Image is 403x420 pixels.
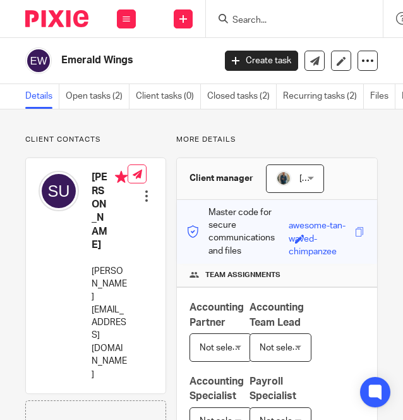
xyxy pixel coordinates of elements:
[260,343,311,352] span: Not selected
[39,171,79,211] img: svg%3E
[189,172,253,185] h3: Client manager
[25,135,166,145] p: Client contacts
[207,84,277,109] a: Closed tasks (2)
[200,343,251,352] span: Not selected
[289,219,352,234] div: awesome-tan-waved-chimpanzee
[231,15,345,27] input: Search
[92,171,128,252] h4: [PERSON_NAME]
[92,265,128,381] p: [PERSON_NAME][EMAIL_ADDRESS][DOMAIN_NAME]
[25,84,59,109] a: Details
[205,270,280,280] span: Team assignments
[115,171,128,183] i: Primary
[250,376,296,401] span: Payroll Specialist
[189,376,244,401] span: Accounting Specialist
[283,84,364,109] a: Recurring tasks (2)
[186,206,289,257] p: Master code for secure communications and files
[370,84,395,109] a: Files
[66,84,129,109] a: Open tasks (2)
[299,174,369,183] span: [PERSON_NAME]
[136,84,201,109] a: Client tasks (0)
[189,302,244,327] span: Accounting Partner
[176,135,378,145] p: More details
[225,51,298,71] a: Create task
[250,302,304,327] span: Accounting Team Lead
[25,10,88,27] img: Pixie
[25,47,52,74] img: svg%3E
[276,171,291,186] img: DSC08415.jpg
[61,54,177,67] h2: Emerald Wings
